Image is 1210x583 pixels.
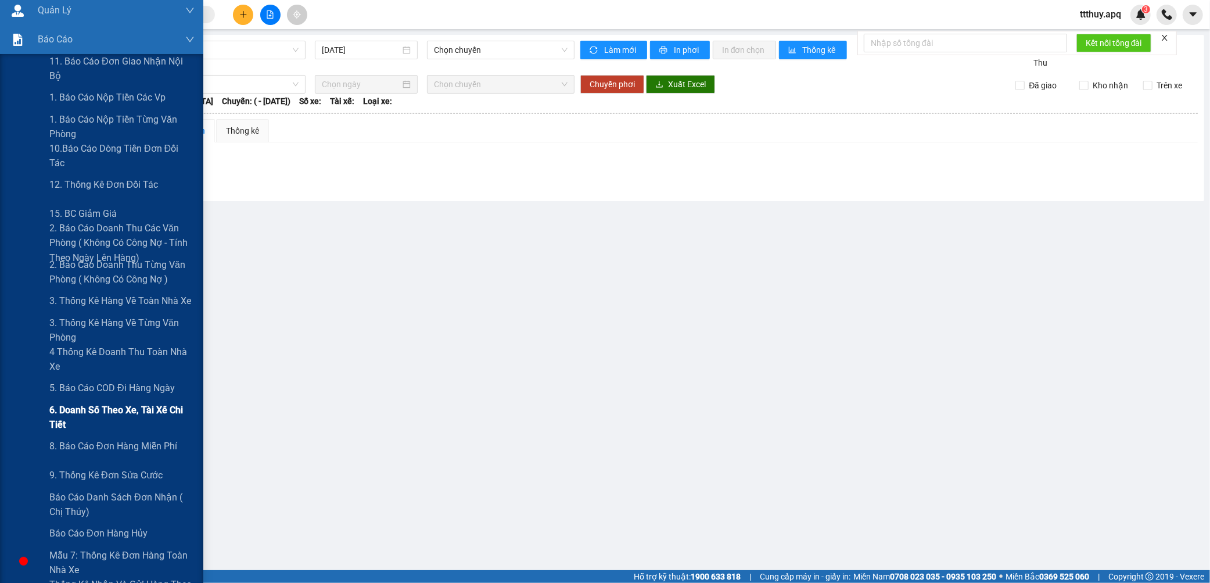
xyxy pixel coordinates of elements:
span: In phơi [674,44,701,56]
strong: 0369 525 060 [1039,572,1089,581]
span: Hỗ trợ kỹ thuật: [634,570,741,583]
button: bar-chartThống kê [779,41,847,59]
input: 15/08/2025 [322,44,400,56]
span: 2. Báo cáo doanh thu các văn phòng ( không có công nợ - tính theo ngày lên hàng) [49,221,195,264]
span: | [1098,570,1100,583]
button: printerIn phơi [650,41,710,59]
span: 3. Thống kê hàng về từng văn phòng [49,316,195,345]
span: | [749,570,751,583]
span: 1. Báo cáo nộp tiền từng văn phòng [49,112,195,141]
span: file-add [266,10,274,19]
span: ttthuy.apq [1071,7,1130,22]
span: Chọn chuyến [434,76,568,93]
span: aim [293,10,301,19]
span: Đã giao [1025,79,1062,92]
span: 2. Báo cáo doanh thu từng văn phòng ( không có công nợ ) [49,257,195,287]
span: 5. Báo cáo COD đi hàng ngày [49,381,175,395]
span: sync [590,46,599,55]
span: 3. Thống kê hàng về toàn nhà xe [49,294,191,308]
button: file-add [260,5,281,25]
span: Miền Bắc [1006,570,1089,583]
span: 4 Thống kê doanh thu toàn nhà xe [49,345,195,374]
span: Thống kê [803,44,838,56]
span: Trên xe [1152,79,1187,92]
span: Báo cáo [38,32,73,47]
span: Quản Lý [38,3,71,17]
span: ⚪️ [999,574,1003,579]
span: Mẫu 7: Thống kê đơn hàng toàn nhà xe [49,548,195,577]
span: Cung cấp máy in - giấy in: [760,570,850,583]
span: 12. Thống kê đơn đối tác [49,177,158,192]
span: Chuyến: ( - [DATE]) [222,95,290,108]
span: Tài xế: [330,95,354,108]
button: syncLàm mới [580,41,647,59]
img: icon-new-feature [1136,9,1146,20]
img: solution-icon [12,34,24,46]
span: copyright [1146,573,1154,581]
span: Kết nối tổng đài [1086,37,1142,49]
button: plus [233,5,253,25]
img: phone-icon [1162,9,1172,20]
button: Chuyển phơi [580,75,644,94]
span: Chọn chuyến [434,41,568,59]
img: warehouse-icon [12,5,24,17]
span: 10.Báo cáo dòng tiền đơn đối tác [49,141,195,170]
input: Nhập số tổng đài [864,34,1067,52]
span: down [185,35,195,44]
div: Thống kê [226,124,259,137]
span: Báo cáo danh sách đơn nhận ( Chị Thúy) [49,490,195,519]
span: down [185,6,195,15]
span: Số xe: [299,95,321,108]
span: 3 [1144,5,1148,13]
button: In đơn chọn [713,41,776,59]
span: Loại xe: [363,95,392,108]
span: 6. Doanh số theo xe, tài xế chi tiết [49,403,195,432]
span: 1. Báo cáo nộp tiền các vp [49,90,166,105]
span: 8. Báo cáo đơn hàng miễn phí [49,439,177,453]
span: printer [659,46,669,55]
span: Làm mới [604,44,638,56]
span: 15. BC giảm giá [49,206,117,221]
span: plus [239,10,247,19]
span: Miền Nam [853,570,996,583]
span: caret-down [1188,9,1198,20]
strong: 0708 023 035 - 0935 103 250 [890,572,996,581]
span: bar-chart [788,46,798,55]
button: downloadXuất Excel [646,75,715,94]
span: Báo cáo đơn hàng hủy [49,526,148,541]
span: 9. Thống kê đơn sửa cước [49,468,163,482]
button: Kết nối tổng đài [1076,34,1151,52]
span: Kho nhận [1089,79,1133,92]
strong: 1900 633 818 [691,572,741,581]
button: aim [287,5,307,25]
span: 11. Báo cáo đơn giao nhận nội bộ [49,54,195,83]
span: close [1161,34,1169,42]
input: Chọn ngày [322,78,400,91]
button: caret-down [1183,5,1203,25]
sup: 3 [1142,5,1150,13]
